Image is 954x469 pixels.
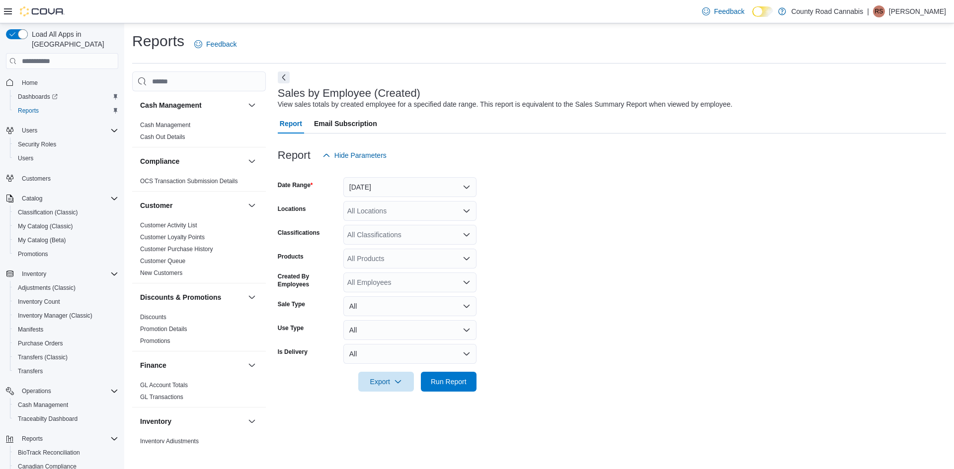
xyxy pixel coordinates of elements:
button: Users [18,125,41,136]
button: Users [10,151,122,165]
span: New Customers [140,269,182,277]
button: Discounts & Promotions [140,292,244,302]
span: Security Roles [18,140,56,148]
button: Promotions [10,247,122,261]
span: My Catalog (Classic) [18,222,73,230]
h3: Compliance [140,156,179,166]
label: Is Delivery [278,348,308,356]
button: Open list of options [463,278,471,286]
span: Transfers [18,367,43,375]
a: Security Roles [14,138,60,150]
span: Feedback [714,6,744,16]
span: Security Roles [14,138,118,150]
span: Inventory [18,268,118,280]
span: My Catalog (Beta) [14,234,118,246]
span: Export [364,372,408,392]
a: Transfers [14,365,47,377]
button: Finance [246,359,258,371]
p: County Road Cannabis [791,5,863,17]
h3: Sales by Employee (Created) [278,87,420,99]
span: Promotion Details [140,325,187,333]
a: Transfers (Classic) [14,351,72,363]
span: Adjustments (Classic) [14,282,118,294]
a: Customers [18,173,55,185]
a: Promotions [140,337,170,344]
span: My Catalog (Beta) [18,236,66,244]
span: Users [14,152,118,164]
label: Products [278,253,304,261]
span: Inventory Count [18,298,60,306]
a: GL Account Totals [140,382,188,389]
span: Operations [18,385,118,397]
button: Open list of options [463,255,471,263]
button: Cash Management [140,100,244,110]
span: Customer Purchase History [140,245,213,253]
button: Reports [18,433,47,445]
span: Inventory Manager (Classic) [14,310,118,322]
button: Compliance [246,155,258,167]
span: Reports [14,105,118,117]
button: Inventory [18,268,50,280]
span: Cash Management [14,399,118,411]
label: Classifications [278,229,320,237]
div: RK Sohal [873,5,885,17]
button: Inventory [246,415,258,427]
a: BioTrack Reconciliation [14,447,84,459]
span: Traceabilty Dashboard [14,413,118,425]
span: Inventory Count [14,296,118,308]
span: Cash Management [18,401,68,409]
span: Operations [22,387,51,395]
h3: Cash Management [140,100,202,110]
span: Customers [18,172,118,185]
span: Manifests [18,326,43,334]
a: GL Transactions [140,394,183,401]
div: Finance [132,379,266,407]
a: My Catalog (Classic) [14,220,77,232]
span: Cash Management [140,121,190,129]
button: Catalog [2,192,122,205]
span: RS [875,5,883,17]
a: Users [14,152,37,164]
button: Discounts & Promotions [246,291,258,303]
span: Home [18,76,118,88]
span: Load All Apps in [GEOGRAPHIC_DATA] [28,29,118,49]
button: Inventory [140,416,244,426]
span: Transfers (Classic) [18,353,68,361]
button: Hide Parameters [318,145,391,165]
span: Classification (Classic) [14,206,118,218]
a: Traceabilty Dashboard [14,413,81,425]
button: Traceabilty Dashboard [10,412,122,426]
button: Inventory [2,267,122,281]
a: Inventory Count [14,296,64,308]
label: Sale Type [278,300,305,308]
div: Customer [132,219,266,283]
button: Compliance [140,156,244,166]
span: Reports [18,107,39,115]
span: Promotions [140,337,170,345]
button: [DATE] [343,177,477,197]
button: Customer [246,200,258,211]
label: Use Type [278,324,304,332]
span: Purchase Orders [14,337,118,349]
button: Manifests [10,323,122,336]
button: Users [2,124,122,137]
a: Customer Activity List [140,222,197,229]
button: BioTrack Reconciliation [10,446,122,460]
span: BioTrack Reconciliation [14,447,118,459]
span: Reports [22,435,43,443]
button: Purchase Orders [10,336,122,350]
span: Home [22,79,38,87]
button: Cash Management [246,99,258,111]
a: Reports [14,105,43,117]
a: Customer Purchase History [140,246,213,253]
span: Customer Queue [140,257,185,265]
label: Created By Employees [278,272,339,288]
a: OCS Transaction Submission Details [140,178,238,185]
button: Inventory Count [10,295,122,309]
button: Customers [2,171,122,186]
button: Reports [2,432,122,446]
button: Transfers [10,364,122,378]
button: Export [358,372,414,392]
h3: Finance [140,360,166,370]
input: Dark Mode [752,6,773,17]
